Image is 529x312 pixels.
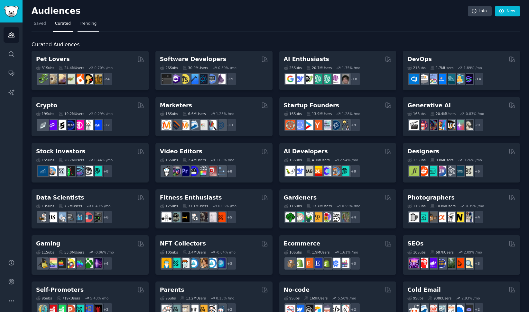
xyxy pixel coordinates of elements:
h2: AI Enthusiasts [284,55,329,63]
div: 9 Sub s [284,296,300,300]
h2: Generative AI [407,102,451,110]
div: + 11 [223,118,237,132]
h2: Gaming [36,240,60,248]
h2: NFT Collectors [160,240,206,248]
a: Curated [53,19,73,32]
div: 24.4M Users [59,66,84,70]
img: CozyGamers [47,258,57,268]
div: 0.26 % /mo [464,158,482,162]
div: 13 Sub s [36,204,54,208]
img: weightroom [189,212,199,222]
h2: SEOs [407,240,423,248]
img: UX_Design [463,166,473,176]
div: + 5 [223,210,237,224]
img: workout [180,212,190,222]
div: 20.7M Users [306,66,332,70]
span: Curated Audiences [32,41,79,49]
div: + 3 [223,257,237,270]
img: reactnative [198,74,208,84]
img: Trading [65,166,75,176]
img: bigseo [171,120,181,130]
img: postproduction [216,166,226,176]
div: 0.83 % /mo [466,111,484,116]
div: 53.0M Users [59,250,84,254]
div: 11 Sub s [407,204,425,208]
div: 10 Sub s [284,250,302,254]
img: StocksAndTrading [74,166,84,176]
span: Saved [34,21,46,27]
img: vegetablegardening [285,212,295,222]
img: typography [409,166,419,176]
img: gopro [162,166,172,176]
h2: Parents [160,286,184,294]
h2: No-code [284,286,310,294]
img: DeepSeek [294,166,304,176]
img: starryai [454,120,464,130]
img: EtsySellers [312,258,322,268]
img: platformengineering [445,74,455,84]
div: 12 Sub s [160,204,178,208]
div: + 14 [470,72,484,86]
h2: Fitness Enthusiasts [160,194,222,202]
div: + 3 [470,257,484,270]
div: 15 Sub s [284,158,302,162]
div: + 9 [347,118,360,132]
img: indiehackers [321,120,331,130]
div: 0.55 % /mo [342,204,360,208]
div: 169k Users [304,296,328,300]
div: 0.39 % /mo [218,66,237,70]
div: 0.05 % /mo [218,204,237,208]
div: + 8 [347,165,360,178]
img: dropship [285,258,295,268]
div: + 6 [470,165,484,178]
img: defiblockchain [74,120,84,130]
img: datasets [83,212,93,222]
div: 9 Sub s [160,296,176,300]
img: SaaS [294,120,304,130]
img: OnlineMarketing [216,120,226,130]
img: AWS_Certified_Experts [418,74,428,84]
img: Rag [303,166,313,176]
img: DeepSeek [294,74,304,84]
h2: Gardeners [284,194,317,202]
img: PlatformEngineers [463,74,473,84]
div: 1.9M Users [306,250,330,254]
h2: Video Editors [160,147,202,156]
img: DreamBooth [463,120,473,130]
img: Docker_DevOps [427,74,437,84]
img: growmybusiness [339,120,349,130]
img: gamers [74,258,84,268]
img: personaltraining [216,212,226,222]
img: analog [409,212,419,222]
img: LangChain [285,166,295,176]
img: finalcutpro [198,166,208,176]
img: GamerPals [65,258,75,268]
div: 25 Sub s [284,66,302,70]
div: 13.7M Users [306,204,332,208]
img: dataengineering [65,212,75,222]
img: editors [171,166,181,176]
div: 28.7M Users [59,158,84,162]
div: 19.2M Users [59,111,84,116]
div: 21 Sub s [407,66,425,70]
img: iOSProgramming [189,74,199,84]
img: chatgpt_promptDesign [312,74,322,84]
img: AIDevelopersSociety [339,166,349,176]
h2: Software Developers [160,55,226,63]
img: WeddingPhotography [463,212,473,222]
img: EntrepreneurRideAlong [285,120,295,130]
img: flowers [321,212,331,222]
div: 11 Sub s [284,204,302,208]
img: SavageGarden [303,212,313,222]
h2: Stock Investors [36,147,85,156]
img: DevOpsLinks [436,74,446,84]
div: 1.28 % /mo [342,111,360,116]
img: ethfinance [38,120,48,130]
img: Youtubevideo [207,166,217,176]
img: UI_Design [427,166,437,176]
div: + 24 [99,72,113,86]
img: leopardgeckos [56,74,66,84]
img: googleads [198,120,208,130]
img: PetAdvice [83,74,93,84]
img: UXDesign [436,166,446,176]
